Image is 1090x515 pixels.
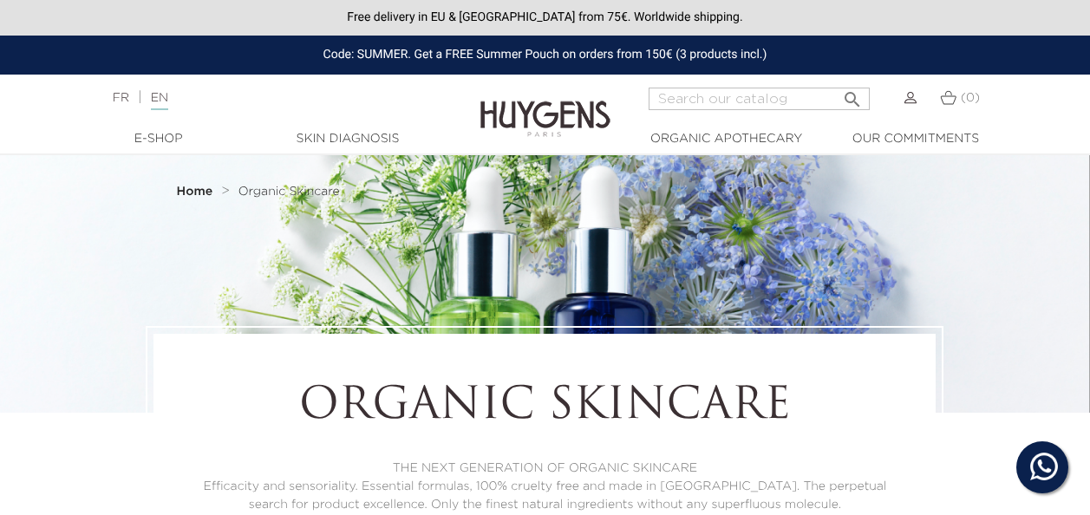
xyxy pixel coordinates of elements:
strong: Home [177,186,213,198]
img: Huygens [480,73,610,140]
a: FR [113,92,129,104]
p: THE NEXT GENERATION OF ORGANIC SKINCARE [201,460,888,478]
a: Skin Diagnosis [261,130,434,148]
p: Efficacity and sensoriality. Essential formulas, 100% cruelty free and made in [GEOGRAPHIC_DATA].... [201,478,888,514]
a: Organic Apothecary [640,130,813,148]
a: Home [177,185,217,199]
h1: Organic Skincare [201,381,888,434]
span: (0) [961,92,980,104]
input: Search [649,88,870,110]
a: Organic Skincare [238,185,340,199]
button:  [837,82,868,106]
i:  [842,84,863,105]
a: Our commitments [829,130,1002,148]
span: Organic Skincare [238,186,340,198]
div: | [104,88,441,108]
a: E-Shop [72,130,245,148]
a: EN [151,92,168,110]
